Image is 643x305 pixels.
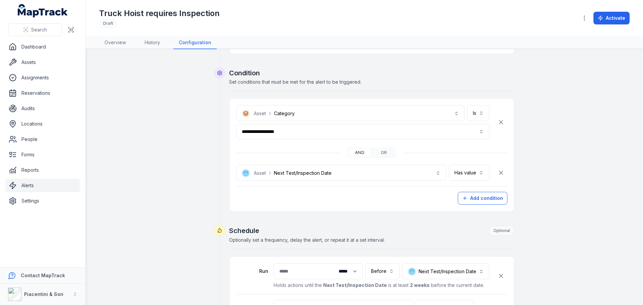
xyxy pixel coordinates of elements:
button: Search [8,23,62,36]
button: Before [365,263,400,279]
button: Add condition [458,192,507,205]
span: Search [31,26,47,33]
div: Optional [489,226,514,236]
a: People [5,133,80,146]
a: History [139,36,165,49]
a: Forms [5,148,80,161]
a: Alerts [5,179,80,192]
a: Overview [99,36,131,49]
p: Holds actions until the is at least before the current date. [274,282,489,289]
strong: 2 weeks [410,282,430,288]
button: AssetCategory [236,105,465,121]
h1: Truck Hoist requires Inspection [99,8,220,19]
a: MapTrack [18,4,68,17]
div: Draft [99,19,117,28]
h2: Schedule [229,226,514,236]
button: or [373,149,395,157]
a: Reports [5,163,80,177]
a: Locations [5,117,80,131]
button: and [349,149,370,157]
a: Settings [5,194,80,208]
strong: Piacentini & Son [24,291,63,297]
a: Audits [5,102,80,115]
label: Run [236,268,268,275]
button: Next Test/Inspection Date [402,263,489,279]
strong: Next Test/Inspection Date [323,282,387,288]
button: AssetNext Test/Inspection Date [236,165,446,181]
h2: Condition [229,68,514,78]
a: Assignments [5,71,80,84]
button: Has value [449,165,489,181]
a: Configuration [173,36,217,49]
button: Is [467,105,489,121]
strong: Contact MapTrack [21,273,65,278]
span: Optionally set a frequency, delay the alert, or repeat it at a set interval. [229,237,385,243]
span: Set conditions that must be met for the alert to be triggered. [229,79,361,85]
button: Activate [593,12,630,24]
a: Reservations [5,86,80,100]
a: Assets [5,56,80,69]
a: Dashboard [5,40,80,54]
